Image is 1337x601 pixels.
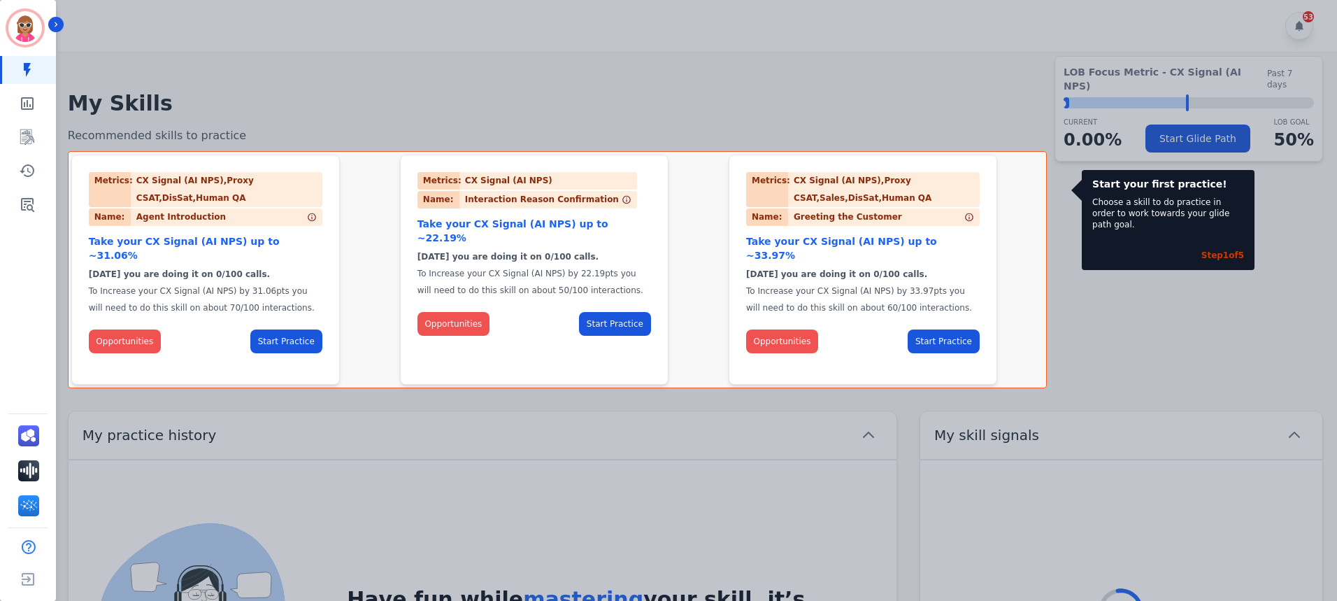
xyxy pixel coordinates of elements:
span: [DATE] you are doing it on 0/100 calls. [417,252,599,262]
button: Opportunities [89,330,161,353]
span: [DATE] you are doing it on 0/100 calls. [89,269,270,279]
div: Name: [417,191,459,208]
div: Greeting the Customer [746,208,902,226]
button: Start Practice [579,312,651,336]
button: Opportunities [746,330,818,353]
div: Take your CX Signal (AI NPS) up to ~31.06% [89,234,322,262]
span: To Increase your CX Signal (AI NPS) by 22.19pts you will need to do this skill on about 50/100 in... [417,269,643,295]
span: To Increase your CX Signal (AI NPS) by 33.97pts you will need to do this skill on about 60/100 in... [746,286,972,313]
div: Metrics: [417,172,459,190]
img: Bordered avatar [8,11,42,45]
div: Metrics: [89,172,131,207]
div: Interaction Reason Confirmation [417,191,619,208]
div: Choose a skill to do practice in order to work towards your glide path goal. [1092,197,1231,230]
div: Metrics: [746,172,788,207]
div: Start your first practice! [1092,177,1244,191]
div: CX Signal (AI NPS) [465,172,558,190]
button: Opportunities [417,312,489,336]
span: [DATE] you are doing it on 0/100 calls. [746,269,927,279]
div: CX Signal (AI NPS),Proxy CSAT,DisSat,Human QA [136,172,322,207]
div: Agent Introduction [89,208,226,226]
div: Name: [746,208,788,226]
button: Start Practice [908,330,980,353]
div: Take your CX Signal (AI NPS) up to ~22.19% [417,217,651,245]
div: CX Signal (AI NPS),Proxy CSAT,Sales,DisSat,Human QA [794,172,980,207]
span: To Increase your CX Signal (AI NPS) by 31.06pts you will need to do this skill on about 70/100 in... [89,286,315,313]
div: Take your CX Signal (AI NPS) up to ~33.97% [746,234,980,262]
div: Name: [89,208,131,226]
button: Start Practice [250,330,322,353]
div: Step 1 of 5 [1201,250,1244,261]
